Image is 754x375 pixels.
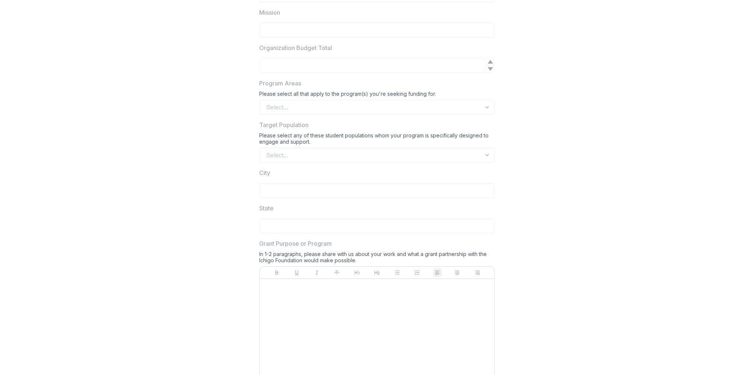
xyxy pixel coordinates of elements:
[259,79,301,88] p: Program Areas
[259,204,274,213] p: State
[259,251,495,266] div: In 1-2 paragraphs, please share with us about your work and what a grant partnership with the Ich...
[433,268,442,277] button: Align Left
[473,268,482,277] button: Align Right
[453,268,462,277] button: Align Center
[259,120,309,129] p: Target Population
[259,239,332,248] p: Grant Purpose or Program
[373,268,381,277] button: Heading 2
[259,132,495,148] div: Please select any of these student populations whom your program is specifically designed to enga...
[332,268,341,277] button: Strike
[259,91,495,100] div: Please select all that apply to the program(s) you're seeking funding for.
[272,268,281,277] button: Bold
[413,268,422,277] button: Ordered List
[259,8,280,17] p: Mission
[313,268,321,277] button: Italicize
[393,268,402,277] button: Bullet List
[353,268,362,277] button: Heading 1
[259,168,270,177] p: City
[259,43,332,52] p: Organization Budget Total
[292,268,301,277] button: Underline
